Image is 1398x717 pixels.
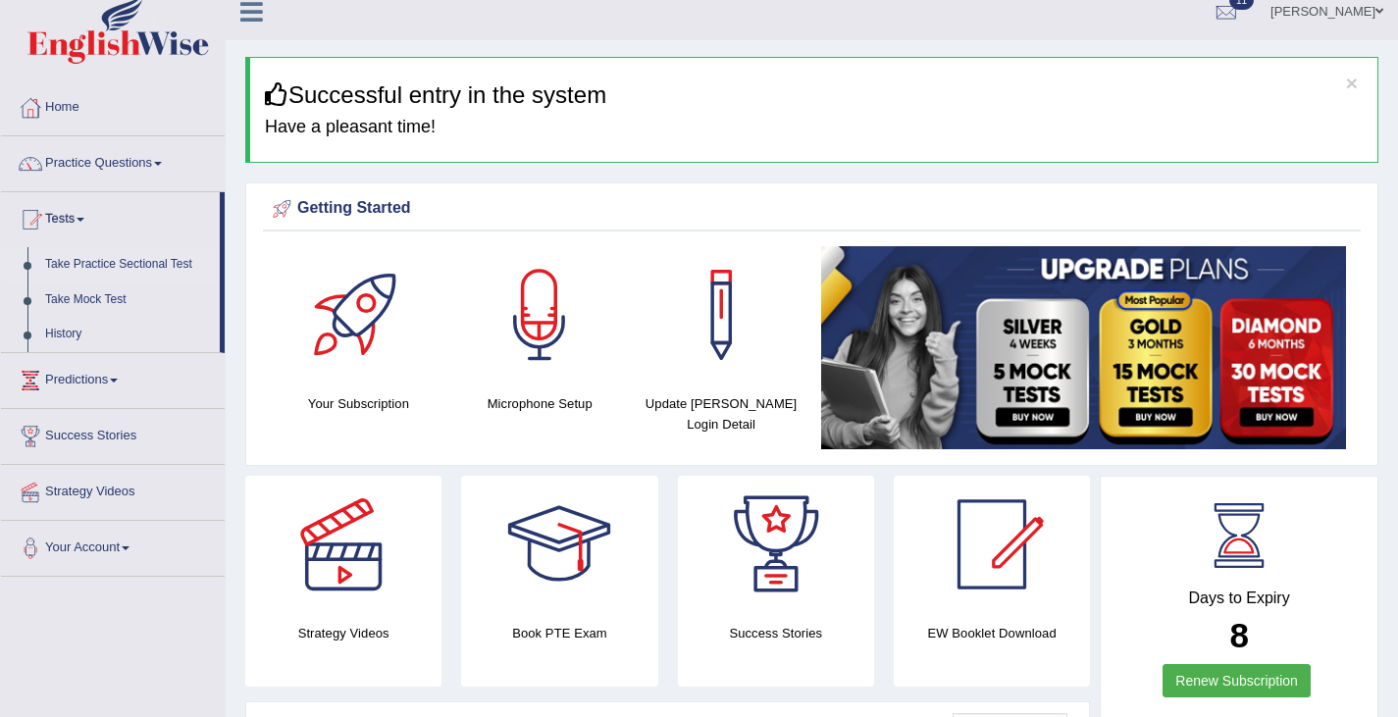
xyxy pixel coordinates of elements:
a: Practice Questions [1,136,225,185]
b: 8 [1229,616,1248,654]
a: Strategy Videos [1,465,225,514]
a: Take Practice Sectional Test [36,247,220,282]
h3: Successful entry in the system [265,82,1363,108]
a: Tests [1,192,220,241]
a: History [36,317,220,352]
h4: Strategy Videos [245,623,441,643]
h4: Have a pleasant time! [265,118,1363,137]
h4: Update [PERSON_NAME] Login Detail [641,393,803,435]
a: Your Account [1,521,225,570]
a: Take Mock Test [36,282,220,318]
div: Getting Started [268,194,1356,224]
button: × [1346,73,1358,93]
h4: Success Stories [678,623,874,643]
h4: EW Booklet Download [894,623,1090,643]
a: Success Stories [1,409,225,458]
h4: Days to Expiry [1122,589,1356,607]
h4: Your Subscription [278,393,440,414]
a: Home [1,80,225,129]
a: Predictions [1,353,225,402]
a: Renew Subscription [1163,664,1311,697]
h4: Book PTE Exam [461,623,657,643]
h4: Microphone Setup [459,393,621,414]
img: small5.jpg [821,246,1346,449]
